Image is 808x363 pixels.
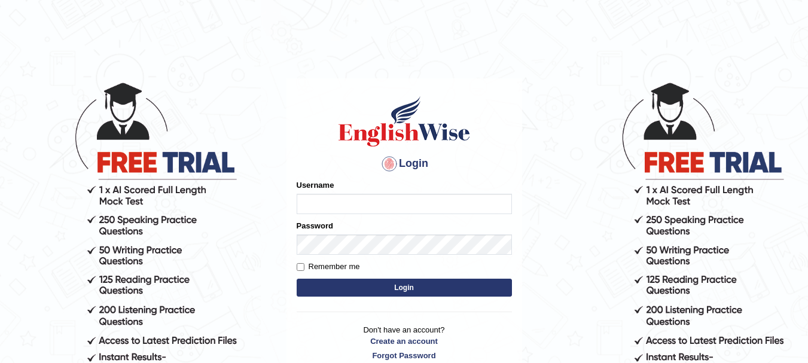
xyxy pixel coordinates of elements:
p: Don't have an account? [297,324,512,361]
label: Password [297,220,333,231]
label: Username [297,179,334,191]
h4: Login [297,154,512,173]
button: Login [297,279,512,297]
label: Remember me [297,261,360,273]
img: Logo of English Wise sign in for intelligent practice with AI [336,94,472,148]
a: Create an account [297,335,512,347]
a: Forgot Password [297,350,512,361]
input: Remember me [297,263,304,271]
